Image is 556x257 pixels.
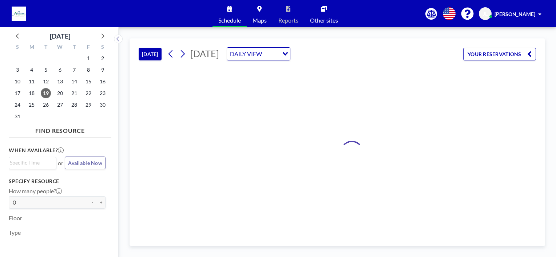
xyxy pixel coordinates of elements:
[12,111,23,122] span: Sunday, August 31, 2025
[9,178,106,185] h3: Specify resource
[67,43,81,52] div: T
[10,159,52,167] input: Search for option
[9,229,21,236] label: Type
[95,43,110,52] div: S
[69,100,79,110] span: Thursday, August 28, 2025
[41,65,51,75] span: Tuesday, August 5, 2025
[310,17,338,23] span: Other sites
[58,159,63,167] span: or
[495,11,535,17] span: [PERSON_NAME]
[55,100,65,110] span: Wednesday, August 27, 2025
[9,187,62,195] label: How many people?
[9,124,111,134] h4: FIND RESOURCE
[98,76,108,87] span: Saturday, August 16, 2025
[227,48,290,60] div: Search for option
[218,17,241,23] span: Schedule
[83,53,94,63] span: Friday, August 1, 2025
[27,76,37,87] span: Monday, August 11, 2025
[12,88,23,98] span: Sunday, August 17, 2025
[50,31,70,41] div: [DATE]
[83,88,94,98] span: Friday, August 22, 2025
[81,43,95,52] div: F
[55,76,65,87] span: Wednesday, August 13, 2025
[69,76,79,87] span: Thursday, August 14, 2025
[53,43,67,52] div: W
[83,65,94,75] span: Friday, August 8, 2025
[41,88,51,98] span: Tuesday, August 19, 2025
[88,196,97,209] button: -
[68,160,102,166] span: Available Now
[278,17,298,23] span: Reports
[253,17,267,23] span: Maps
[97,196,106,209] button: +
[12,100,23,110] span: Sunday, August 24, 2025
[98,53,108,63] span: Saturday, August 2, 2025
[55,88,65,98] span: Wednesday, August 20, 2025
[41,100,51,110] span: Tuesday, August 26, 2025
[9,157,56,168] div: Search for option
[12,76,23,87] span: Sunday, August 10, 2025
[83,100,94,110] span: Friday, August 29, 2025
[69,88,79,98] span: Thursday, August 21, 2025
[229,49,263,59] span: DAILY VIEW
[39,43,53,52] div: T
[98,88,108,98] span: Saturday, August 23, 2025
[98,100,108,110] span: Saturday, August 30, 2025
[27,65,37,75] span: Monday, August 4, 2025
[463,48,536,60] button: YOUR RESERVATIONS
[83,76,94,87] span: Friday, August 15, 2025
[55,65,65,75] span: Wednesday, August 6, 2025
[12,65,23,75] span: Sunday, August 3, 2025
[190,48,219,59] span: [DATE]
[25,43,39,52] div: M
[483,11,488,17] span: JL
[9,214,22,222] label: Floor
[65,157,106,169] button: Available Now
[139,48,162,60] button: [DATE]
[98,65,108,75] span: Saturday, August 9, 2025
[69,65,79,75] span: Thursday, August 7, 2025
[11,43,25,52] div: S
[27,100,37,110] span: Monday, August 25, 2025
[264,49,278,59] input: Search for option
[27,88,37,98] span: Monday, August 18, 2025
[12,7,26,21] img: organization-logo
[41,76,51,87] span: Tuesday, August 12, 2025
